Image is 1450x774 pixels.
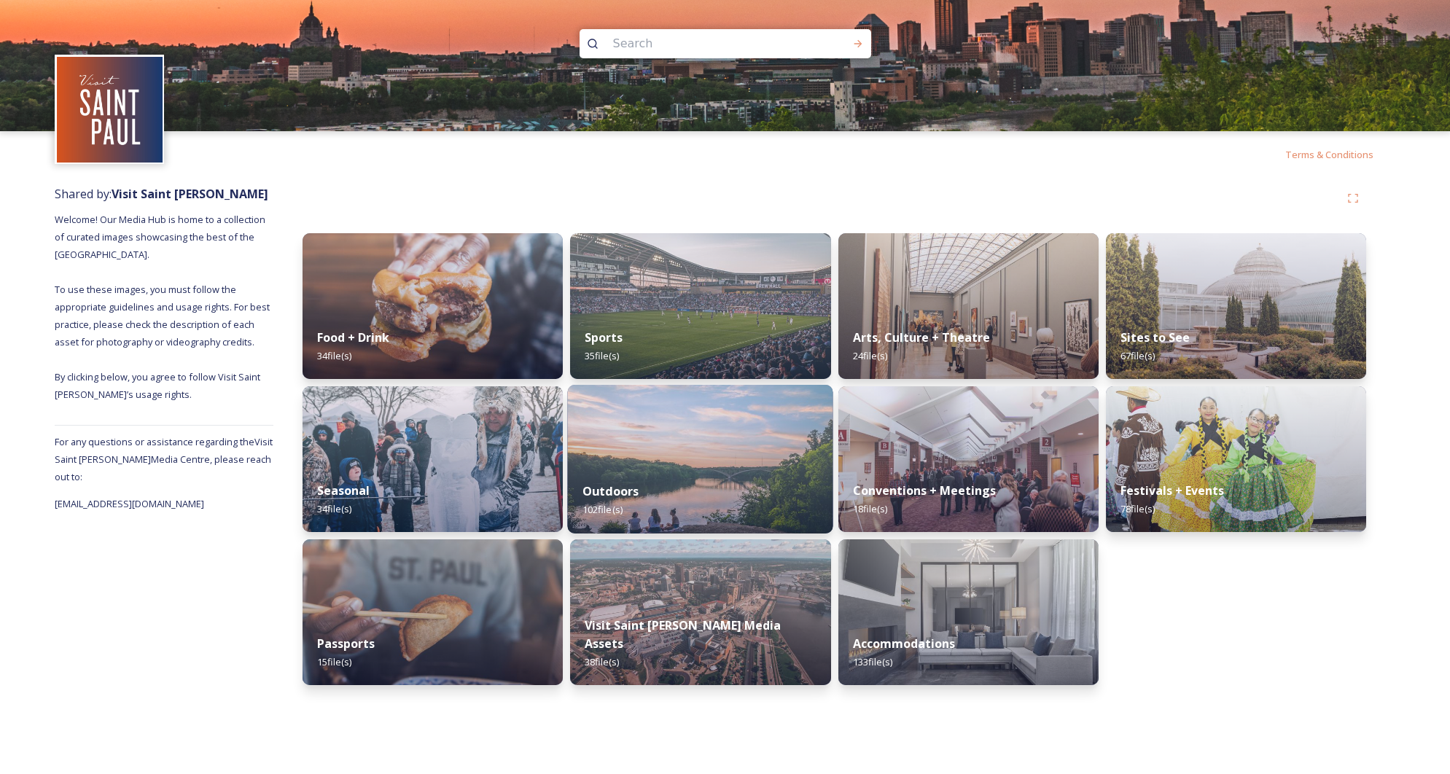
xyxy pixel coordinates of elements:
[1120,329,1190,345] strong: Sites to See
[1285,148,1373,161] span: Terms & Conditions
[317,329,389,345] strong: Food + Drink
[55,186,268,202] span: Shared by:
[55,435,273,483] span: For any questions or assistance regarding the Visit Saint [PERSON_NAME] Media Centre, please reac...
[112,186,268,202] strong: Visit Saint [PERSON_NAME]
[585,655,619,668] span: 38 file(s)
[55,497,204,510] span: [EMAIL_ADDRESS][DOMAIN_NAME]
[317,655,351,668] span: 15 file(s)
[570,233,830,379] img: 8747ae66-f6e7-4e42-92c7-c2b5a9c4c857.jpg
[585,329,623,345] strong: Sports
[853,482,996,499] strong: Conventions + Meetings
[568,385,833,533] img: cd967cba-493a-4a85-8c11-ac75ce9d00b6.jpg
[317,349,351,362] span: 34 file(s)
[838,233,1099,379] img: a7a562e3-ed89-4ab1-afba-29322e318b30.jpg
[585,617,781,652] strong: Visit Saint [PERSON_NAME] Media Assets
[1285,146,1395,163] a: Terms & Conditions
[585,349,619,362] span: 35 file(s)
[317,482,370,499] strong: Seasonal
[853,655,892,668] span: 133 file(s)
[1120,502,1155,515] span: 78 file(s)
[838,539,1099,685] img: 6df1fd43-40d4-403b-bb2a-2b944baee35f.jpg
[582,503,623,516] span: 102 file(s)
[606,28,806,60] input: Search
[838,386,1099,532] img: eca5c862-fd3d-49dd-9673-5dcaad0c271c.jpg
[570,539,830,685] img: 6fd8ed0b-5269-4b9a-b003-65c748a6ed28.jpg
[1120,482,1224,499] strong: Festivals + Events
[1106,386,1366,532] img: a45c5f79-fc17-4f82-bd6f-920aa68d1347.jpg
[317,502,351,515] span: 34 file(s)
[303,233,563,379] img: 9ddf985b-d536-40c3-9da9-1b1e019b3a09.jpg
[853,349,887,362] span: 24 file(s)
[303,386,563,532] img: 3890614d-0672-42d2-898c-818c08a84be6.jpg
[853,502,887,515] span: 18 file(s)
[303,539,563,685] img: 9bdc3dce-2f3d-42e1-bb27-6a152fe09b39.jpg
[55,213,272,401] span: Welcome! Our Media Hub is home to a collection of curated images showcasing the best of the [GEOG...
[1106,233,1366,379] img: c49f195e-c390-4ed0-b2d7-09eb0394bd2e.jpg
[317,636,375,652] strong: Passports
[853,329,990,345] strong: Arts, Culture + Theatre
[853,636,955,652] strong: Accommodations
[1120,349,1155,362] span: 67 file(s)
[57,57,163,163] img: Visit%20Saint%20Paul%20Updated%20Profile%20Image.jpg
[582,483,639,499] strong: Outdoors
